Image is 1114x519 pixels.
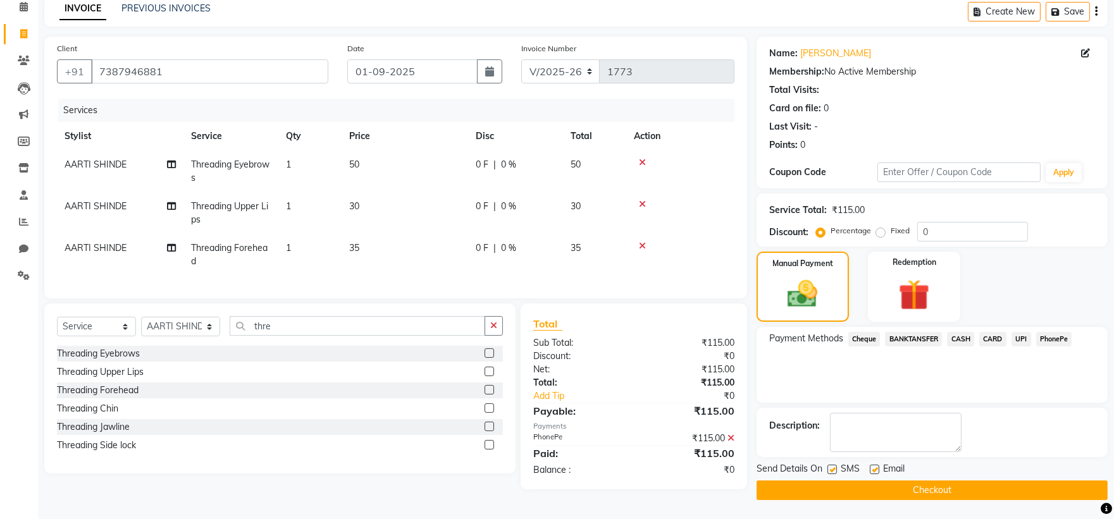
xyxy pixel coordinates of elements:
label: Manual Payment [772,258,833,269]
div: ₹0 [634,463,744,477]
div: Membership: [769,65,824,78]
span: AARTI SHINDE [65,242,127,253]
span: 1 [286,159,291,170]
div: Total Visits: [769,83,819,97]
span: SMS [841,462,860,478]
div: Threading Eyebrows [57,347,140,360]
a: Add Tip [524,389,652,403]
div: 0 [824,102,829,115]
div: 0 [800,138,805,152]
span: 35 [349,242,359,253]
span: | [493,158,496,171]
div: Net: [524,363,634,376]
div: Coupon Code [769,166,878,179]
th: Disc [468,122,563,150]
div: Discount: [524,350,634,363]
div: Service Total: [769,204,827,217]
div: Balance : [524,463,634,477]
span: UPI [1012,332,1031,346]
th: Action [626,122,734,150]
div: Total: [524,376,634,389]
button: Apply [1046,163,1082,182]
input: Enter Offer / Coupon Code [877,162,1041,182]
button: Create New [968,2,1041,21]
div: ₹0 [652,389,744,403]
div: Name: [769,47,798,60]
span: 0 F [476,158,488,171]
span: Send Details On [757,462,822,478]
div: Threading Jawline [57,420,130,434]
div: Description: [769,419,820,432]
input: Search or Scan [230,316,485,336]
label: Redemption [893,257,936,268]
div: Points: [769,138,798,152]
div: Card on file: [769,102,821,115]
img: _cash.svg [778,277,827,311]
label: Percentage [831,225,871,236]
span: Total [533,317,562,331]
div: ₹115.00 [634,446,744,461]
button: Save [1046,2,1090,21]
div: Payable: [524,403,634,418]
button: +91 [57,59,92,83]
div: ₹0 [634,350,744,363]
span: CARD [979,332,1006,346]
span: CASH [947,332,974,346]
img: _gift.svg [889,276,939,314]
span: Payment Methods [769,332,843,345]
span: 30 [349,200,359,212]
div: - [814,120,818,133]
a: [PERSON_NAME] [800,47,871,60]
th: Price [342,122,468,150]
span: 1 [286,200,291,212]
span: 30 [571,200,581,212]
label: Invoice Number [521,43,576,54]
div: Last Visit: [769,120,812,133]
span: Email [883,462,905,478]
span: AARTI SHINDE [65,159,127,170]
div: Threading Chin [57,402,118,415]
div: Threading Upper Lips [57,365,144,379]
a: PREVIOUS INVOICES [121,3,211,14]
span: Threading Eyebrows [191,159,269,183]
label: Client [57,43,77,54]
span: BANKTANSFER [885,332,942,346]
span: 0 F [476,200,488,213]
button: Checkout [757,480,1108,500]
div: PhonePe [524,432,634,445]
label: Fixed [891,225,910,236]
span: | [493,241,496,255]
div: Services [58,99,744,122]
div: No Active Membership [769,65,1095,78]
label: Date [347,43,364,54]
th: Qty [278,122,342,150]
span: 1 [286,242,291,253]
span: AARTI SHINDE [65,200,127,212]
div: ₹115.00 [634,363,744,376]
th: Total [563,122,626,150]
div: ₹115.00 [634,432,744,445]
div: Payments [533,421,734,432]
div: Threading Forehead [57,384,139,397]
th: Stylist [57,122,183,150]
div: ₹115.00 [634,336,744,350]
div: ₹115.00 [634,403,744,418]
div: Threading Side lock [57,439,136,452]
span: Cheque [848,332,881,346]
span: 50 [349,159,359,170]
span: 50 [571,159,581,170]
div: Sub Total: [524,336,634,350]
input: Search by Name/Mobile/Email/Code [91,59,328,83]
div: Discount: [769,226,808,239]
div: ₹115.00 [634,376,744,389]
span: 0 % [501,241,516,255]
span: | [493,200,496,213]
span: Threading Forehead [191,242,268,267]
th: Service [183,122,278,150]
span: 0 F [476,241,488,255]
div: Paid: [524,446,634,461]
span: PhonePe [1036,332,1072,346]
div: ₹115.00 [832,204,865,217]
span: 0 % [501,158,516,171]
span: Threading Upper Lips [191,200,268,225]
